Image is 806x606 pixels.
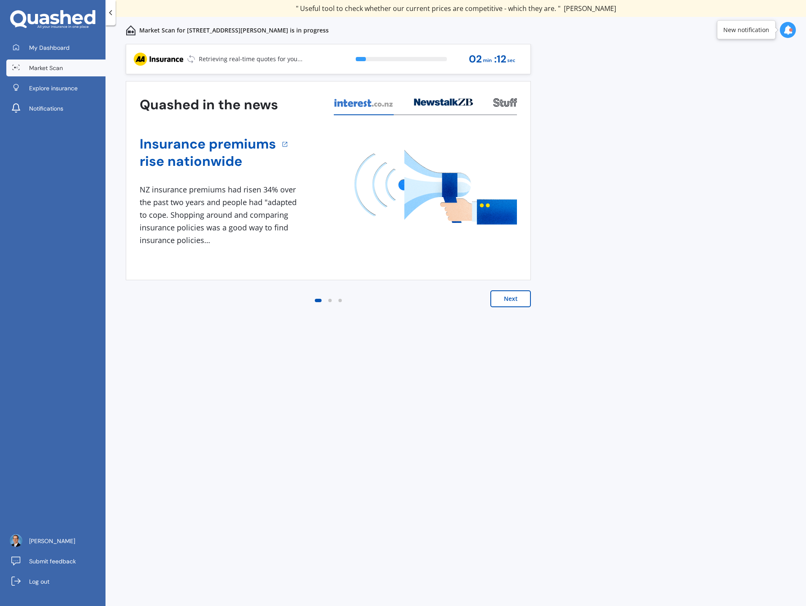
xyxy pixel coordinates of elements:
img: media image [354,150,517,225]
a: Market Scan [6,60,105,76]
span: My Dashboard [29,43,70,52]
span: Explore insurance [29,84,78,92]
p: Market Scan for [STREET_ADDRESS][PERSON_NAME] is in progress [139,26,329,35]
span: : 12 [494,54,506,65]
p: Retrieving real-time quotes for you... [199,55,303,63]
a: Insurance premiums [140,135,276,153]
img: home-and-contents.b802091223b8502ef2dd.svg [126,25,136,35]
a: rise nationwide [140,153,276,170]
a: Log out [6,573,105,590]
span: Submit feedback [29,557,76,565]
span: Log out [29,577,49,586]
button: Next [490,290,531,307]
span: min [483,55,492,66]
h3: Quashed in the news [140,96,278,114]
a: Explore insurance [6,80,105,97]
a: Notifications [6,100,105,117]
span: 02 [469,54,482,65]
div: New notification [723,26,769,34]
div: NZ insurance premiums had risen 34% over the past two years and people had "adapted to cope. Shop... [140,184,300,246]
span: Notifications [29,104,63,113]
a: Submit feedback [6,553,105,570]
span: sec [507,55,515,66]
a: [PERSON_NAME] [6,533,105,549]
img: ACg8ocKLsP14qgmXqt7JgNonNmSN7Nyz2xK_HhzttHKpz3tEd2SWMK5i=s96-c [10,534,22,547]
span: [PERSON_NAME] [29,537,75,545]
span: Market Scan [29,64,63,72]
a: My Dashboard [6,39,105,56]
